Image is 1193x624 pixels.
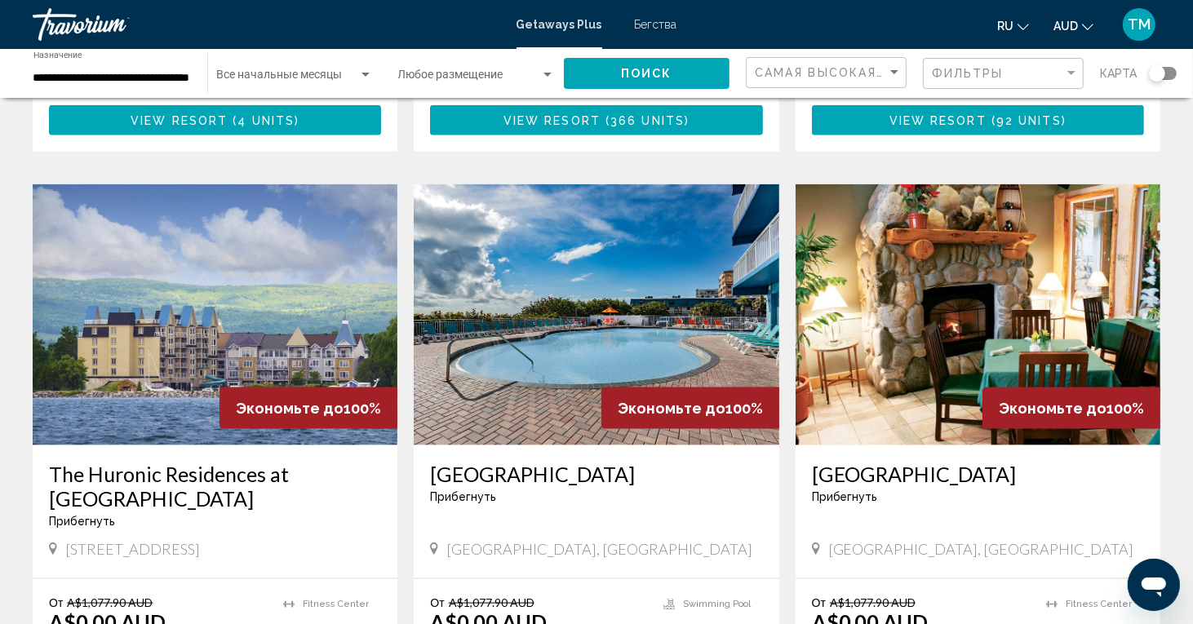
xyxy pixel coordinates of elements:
span: От [430,595,444,609]
button: View Resort(4 units) [49,105,381,135]
span: View Resort [503,114,601,127]
span: ( ) [601,114,690,127]
img: ii_er11.jpg [796,184,1160,445]
button: Изменение языка [997,14,1029,38]
span: ru [997,20,1013,33]
span: Прибегнуть [430,490,496,503]
span: Экономьте до [999,400,1107,417]
span: 4 units [237,114,295,127]
a: The Huronic Residences at [GEOGRAPHIC_DATA] [49,462,381,511]
img: ii_cpb1.jpg [414,184,778,445]
div: 100% [220,387,397,429]
mat-select: Сортировать по [755,66,902,80]
span: От [812,595,826,609]
span: A$1,077.90 AUD [449,595,534,609]
span: Фильтры [932,67,1004,80]
button: Пользовательское меню [1118,7,1160,42]
button: Фильтр [923,57,1084,91]
span: Fitness Center [1066,599,1132,609]
span: ТМ [1128,16,1151,33]
div: 100% [982,387,1160,429]
span: AUD [1053,20,1078,33]
span: Fitness Center [303,599,369,609]
img: ii_cq21.jpg [33,184,397,445]
span: Прибегнуть [49,515,115,528]
span: Прибегнуть [812,490,878,503]
button: View Resort(366 units) [430,105,762,135]
a: Бегства [635,18,677,31]
span: ( ) [228,114,299,127]
a: Getaways Plus [517,18,602,31]
span: 92 units [996,114,1062,127]
span: Самая высокая цена [755,66,919,79]
span: Экономьте до [236,400,344,417]
span: [STREET_ADDRESS] [65,540,200,558]
span: [GEOGRAPHIC_DATA], [GEOGRAPHIC_DATA] [446,540,752,558]
span: карта [1100,62,1137,85]
button: Поиск [564,58,730,88]
span: A$1,077.90 AUD [67,595,153,609]
span: Поиск [621,68,672,81]
button: View Resort(92 units) [812,105,1144,135]
span: View Resort [889,114,987,127]
span: View Resort [131,114,228,127]
span: Swimming Pool [683,599,751,609]
iframe: Кнопка запуска окна обмена сообщениями [1128,559,1180,611]
span: A$1,077.90 AUD [830,595,916,609]
span: 366 units [610,114,685,127]
button: Изменить валюту [1053,14,1093,38]
a: Травориум [33,8,500,41]
a: [GEOGRAPHIC_DATA] [430,462,762,486]
div: 100% [601,387,779,429]
span: От [49,595,63,609]
span: Экономьте до [618,400,725,417]
span: [GEOGRAPHIC_DATA], [GEOGRAPHIC_DATA] [828,540,1134,558]
a: [GEOGRAPHIC_DATA] [812,462,1144,486]
span: ( ) [987,114,1067,127]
